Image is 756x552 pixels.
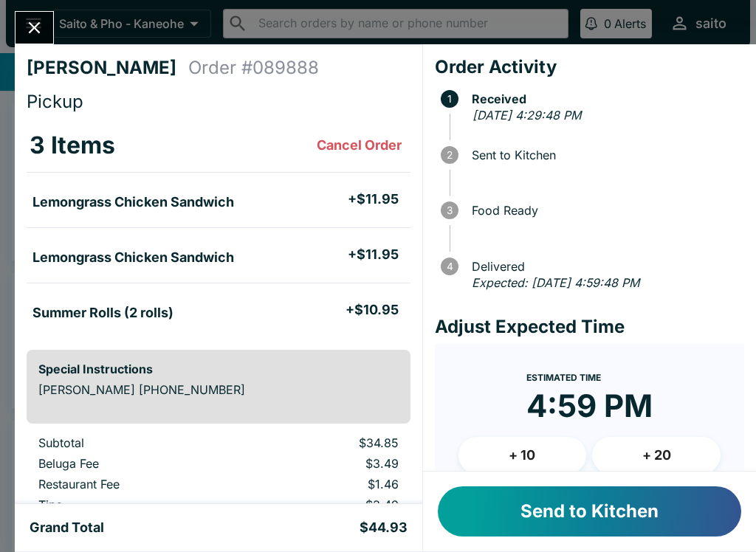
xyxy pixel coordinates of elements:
[255,477,399,491] p: $1.46
[447,204,453,216] text: 3
[38,456,231,471] p: Beluga Fee
[464,148,744,162] span: Sent to Kitchen
[464,260,744,273] span: Delivered
[311,131,408,160] button: Cancel Order
[464,92,744,106] span: Received
[348,246,399,263] h5: + $11.95
[38,435,231,450] p: Subtotal
[526,372,601,383] span: Estimated Time
[30,131,115,160] h3: 3 Items
[526,387,653,425] time: 4:59 PM
[32,249,234,266] h5: Lemongrass Chicken Sandwich
[38,497,231,512] p: Tips
[447,149,453,161] text: 2
[27,91,83,112] span: Pickup
[447,93,452,105] text: 1
[346,301,399,319] h5: + $10.95
[458,437,587,474] button: + 10
[255,456,399,471] p: $3.49
[38,362,399,376] h6: Special Instructions
[435,56,744,78] h4: Order Activity
[472,275,639,290] em: Expected: [DATE] 4:59:48 PM
[438,486,741,537] button: Send to Kitchen
[255,435,399,450] p: $34.85
[38,477,231,491] p: Restaurant Fee
[472,108,581,123] em: [DATE] 4:29:48 PM
[27,57,188,79] h4: [PERSON_NAME]
[188,57,319,79] h4: Order # 089888
[27,119,410,338] table: orders table
[592,437,721,474] button: + 20
[32,193,234,211] h5: Lemongrass Chicken Sandwich
[348,190,399,208] h5: + $11.95
[30,519,104,537] h5: Grand Total
[446,261,453,272] text: 4
[27,435,410,539] table: orders table
[38,382,399,397] p: [PERSON_NAME] [PHONE_NUMBER]
[360,519,408,537] h5: $44.93
[32,304,173,322] h5: Summer Rolls (2 rolls)
[16,12,53,44] button: Close
[464,204,744,217] span: Food Ready
[435,316,744,338] h4: Adjust Expected Time
[255,497,399,512] p: $3.49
